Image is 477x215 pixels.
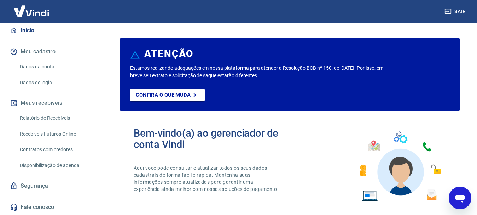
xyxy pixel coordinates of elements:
img: Imagem de um avatar masculino com diversos icones exemplificando as funcionalidades do gerenciado... [353,128,446,206]
img: Vindi [8,0,54,22]
a: Disponibilização de agenda [17,158,97,173]
a: Confira o que muda [130,89,205,101]
h6: ATENÇÃO [144,50,193,57]
a: Recebíveis Futuros Online [17,127,97,141]
button: Meu cadastro [8,44,97,60]
a: Segurança [8,178,97,194]
iframe: Botão para abrir a janela de mensagens [449,187,471,209]
button: Meus recebíveis [8,95,97,111]
a: Início [8,23,97,38]
a: Contratos com credores [17,142,97,157]
button: Sair [443,5,469,18]
a: Dados de login [17,75,97,90]
h2: Bem-vindo(a) ao gerenciador de conta Vindi [134,128,290,150]
a: Dados da conta [17,60,97,74]
a: Fale conosco [8,199,97,215]
p: Aqui você pode consultar e atualizar todos os seus dados cadastrais de forma fácil e rápida. Mant... [134,164,280,193]
p: Confira o que muda [136,92,191,98]
p: Estamos realizando adequações em nossa plataforma para atender a Resolução BCB nº 150, de [DATE].... [130,64,385,79]
a: Relatório de Recebíveis [17,111,97,125]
